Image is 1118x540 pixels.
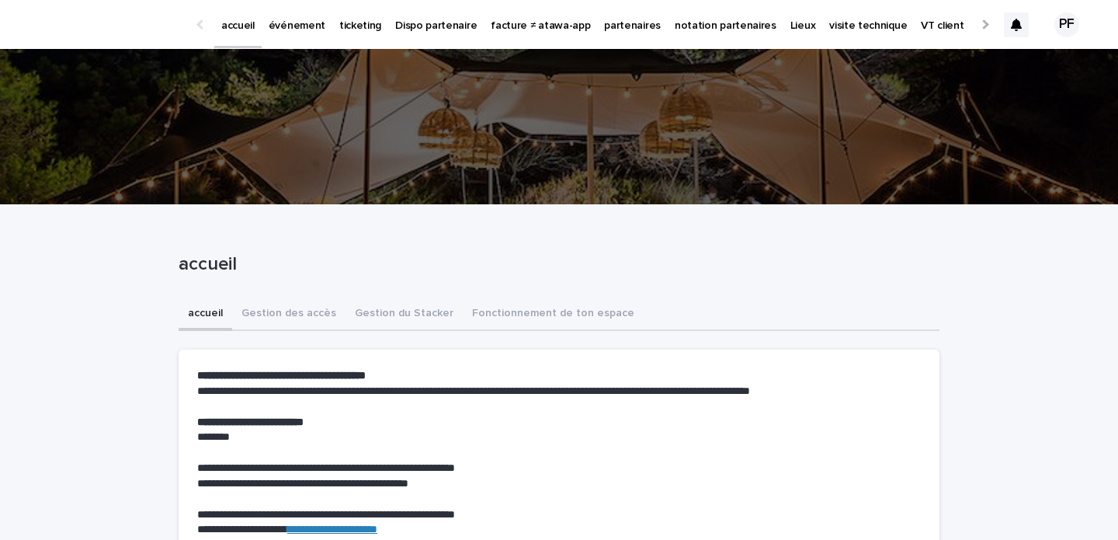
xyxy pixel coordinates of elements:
[1054,12,1079,37] div: PF
[179,253,933,276] p: accueil
[345,298,463,331] button: Gestion du Stacker
[463,298,644,331] button: Fonctionnement de ton espace
[31,9,182,40] img: Ls34BcGeRexTGTNfXpUC
[232,298,345,331] button: Gestion des accès
[179,298,232,331] button: accueil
